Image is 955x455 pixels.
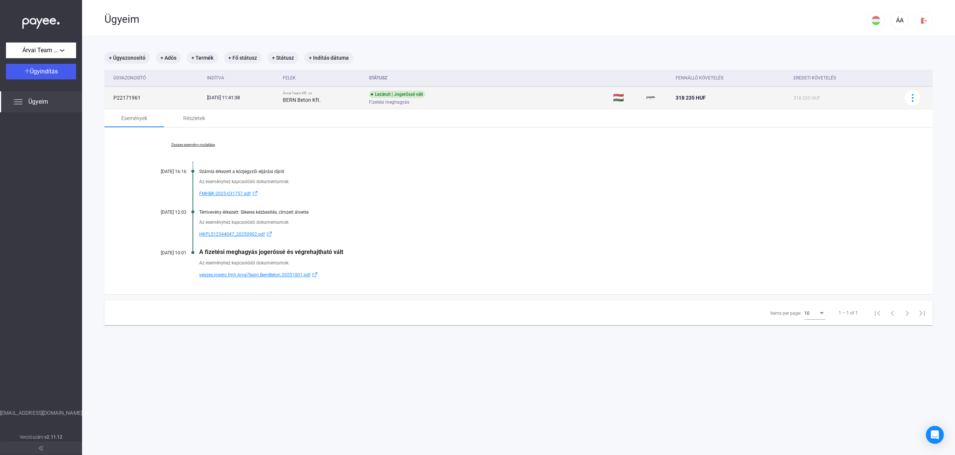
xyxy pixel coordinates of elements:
[283,91,363,95] div: Árvai Team Kft. vs
[369,91,425,98] div: Lezárult | Jogerőssé vált
[113,73,201,82] div: Ügyazonosító
[251,191,260,196] img: external-link-blue
[870,305,885,320] button: First page
[891,12,909,29] button: ÁA
[199,210,895,215] div: Tértivevény érkezett: Sikeres kézbesítés, címzett átvette
[207,73,224,82] div: Indítva
[142,250,187,255] div: [DATE] 10:01
[676,73,723,82] div: Fennálló követelés
[793,73,836,82] div: Eredeti követelés
[199,178,895,185] div: Az eseményhez kapcsolódó dokumentumok:
[283,97,321,103] strong: BERN Beton Kft.
[885,305,900,320] button: Previous page
[199,189,895,198] a: FMHBK-2025-031757.pdfexternal-link-blue
[610,87,644,109] td: 🇭🇺
[304,52,353,64] mat-chip: + Indítás dátuma
[770,309,801,318] div: Items per page:
[793,95,820,101] span: 318 235 HUF
[199,248,895,255] div: A fizetési meghagyás jogerőssé és végrehajtható vált
[199,259,895,267] div: Az eseményhez kapcsolódó dokumentumok:
[793,73,895,82] div: Eredeti követelés
[28,97,48,106] span: Ügyeim
[905,90,920,106] button: more-blue
[369,98,409,107] span: Fizetési meghagyás
[804,308,825,317] mat-select: Items per page:
[30,68,58,75] span: Ügyindítás
[142,142,244,147] a: Összes esemény mutatása
[871,16,880,25] img: HU
[867,12,885,29] button: HU
[199,169,895,174] div: Számla érkezett a közjegyzői eljárási díjról
[199,189,251,198] span: FMHBK-2025-031757.pdf
[156,52,181,64] mat-chip: + Adós
[104,13,867,26] div: Ügyeim
[646,93,655,102] img: payee-logo
[6,64,76,79] button: Ügyindítás
[267,52,298,64] mat-chip: + Státusz
[121,114,147,123] div: Események
[142,210,187,215] div: [DATE] 12:03
[199,270,895,279] a: vegzes.jogero.fmh.ArvaiTeam.BernBeton.20251001.pdfexternal-link-blue
[283,73,363,82] div: Felek
[283,73,296,82] div: Felek
[839,308,858,317] div: 1 – 1 of 1
[183,114,205,123] div: Részletek
[893,16,906,25] div: ÁA
[25,68,30,73] img: plus-white.svg
[104,87,204,109] td: P22171961
[199,230,895,239] a: HKPL512344047_20250902.pdfexternal-link-blue
[113,73,146,82] div: Ügyazonosító
[199,219,895,226] div: Az eseményhez kapcsolódó dokumentumok:
[265,231,274,237] img: external-link-blue
[187,52,218,64] mat-chip: + Termék
[909,94,917,102] img: more-blue
[915,305,930,320] button: Last page
[926,426,944,444] div: Open Intercom Messenger
[13,97,22,106] img: list.svg
[22,14,60,29] img: white-payee-white-dot.svg
[900,305,915,320] button: Next page
[804,311,810,316] span: 10
[676,73,788,82] div: Fennálló követelés
[920,17,928,25] img: logout-red
[310,272,319,277] img: external-link-blue
[104,52,150,64] mat-chip: + Ügyazonosító
[207,94,277,101] div: [DATE] 11:41:38
[207,73,277,82] div: Indítva
[199,270,310,279] span: vegzes.jogero.fmh.ArvaiTeam.BernBeton.20251001.pdf
[22,46,60,55] span: Árvai Team Kft.
[366,70,610,87] th: Státusz
[142,169,187,174] div: [DATE] 16:16
[44,434,62,440] strong: v2.11.12
[6,43,76,58] button: Árvai Team Kft.
[224,52,262,64] mat-chip: + Fő státusz
[676,95,706,101] span: 318 235 HUF
[39,446,43,451] img: arrow-double-left-grey.svg
[915,12,933,29] button: logout-red
[199,230,265,239] span: HKPL512344047_20250902.pdf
